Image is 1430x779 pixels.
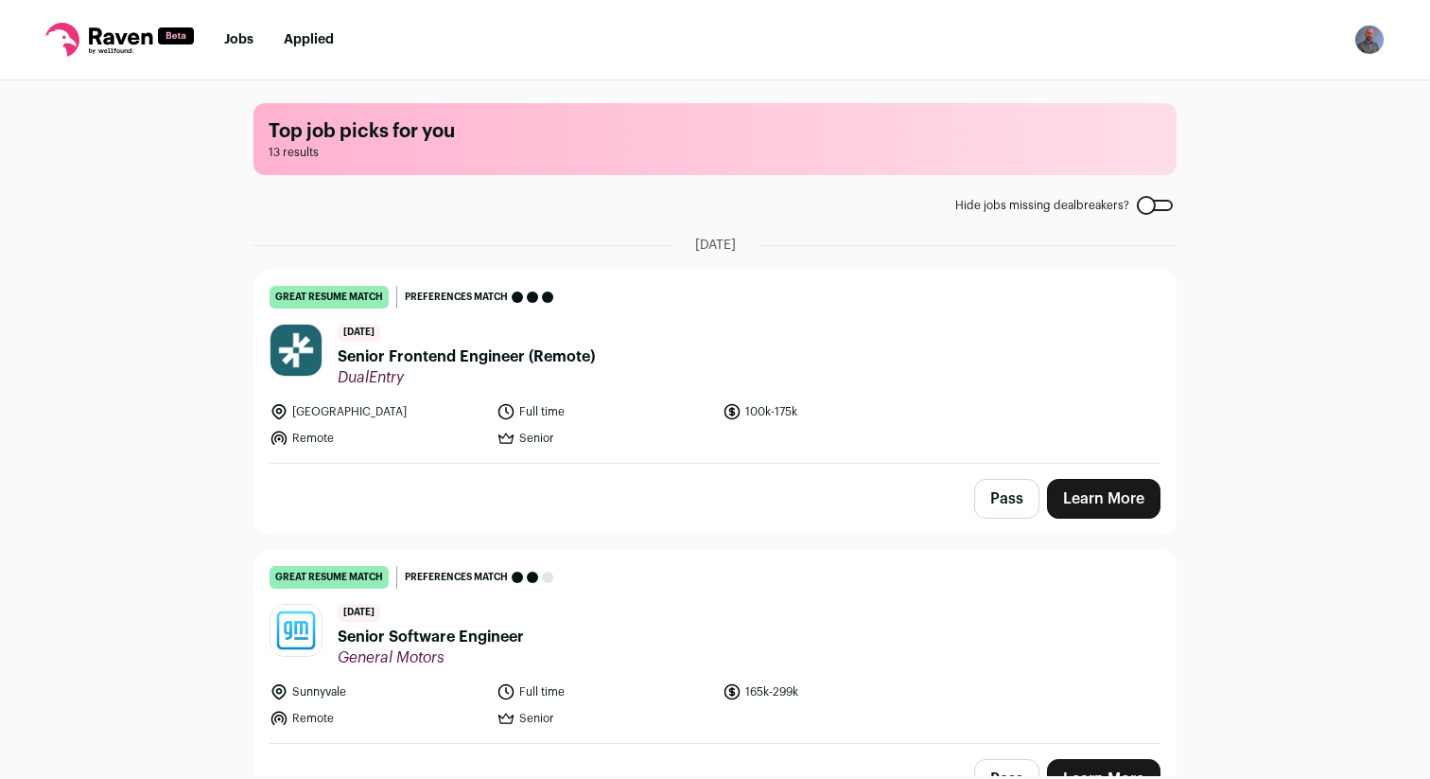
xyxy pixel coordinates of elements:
[254,271,1176,463] a: great resume match Preferences match [DATE] Senior Frontend Engineer (Remote) DualEntry [GEOGRAPH...
[1354,25,1385,55] button: Open dropdown
[270,429,485,448] li: Remote
[270,325,322,376] img: cfda4fbc3b5602cd1f7f14fe559fc154d97e10feefbff850b12616ea924271c7.jpg
[405,288,508,307] span: Preferences match
[723,402,938,421] li: 100k-175k
[338,345,595,368] span: Senior Frontend Engineer (Remote)
[269,145,1161,160] span: 13 results
[497,682,712,701] li: Full time
[270,402,485,421] li: [GEOGRAPHIC_DATA]
[270,709,485,728] li: Remote
[955,198,1129,213] span: Hide jobs missing dealbreakers?
[270,566,389,589] div: great resume match
[254,551,1176,743] a: great resume match Preferences match [DATE] Senior Software Engineer General Motors Sunnyvale Ful...
[974,479,1039,519] button: Pass
[405,568,508,587] span: Preferences match
[338,604,380,622] span: [DATE]
[695,236,736,255] span: [DATE]
[497,429,712,448] li: Senior
[1047,479,1160,519] a: Learn More
[224,33,253,46] a: Jobs
[270,286,389,309] div: great resume match
[723,682,938,701] li: 165k-299k
[270,682,485,701] li: Sunnyvale
[284,33,334,46] a: Applied
[497,709,712,728] li: Senior
[269,118,1161,145] h1: Top job picks for you
[270,605,322,656] img: d5a0aebc5966ecaf43e79522b74caa6b1141ffd5f2e673fe6d1eaafb14e875ca.jpg
[338,648,524,667] span: General Motors
[338,368,595,387] span: DualEntry
[497,402,712,421] li: Full time
[1354,25,1385,55] img: 16780292-medium_jpg
[338,626,524,648] span: Senior Software Engineer
[338,324,380,342] span: [DATE]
